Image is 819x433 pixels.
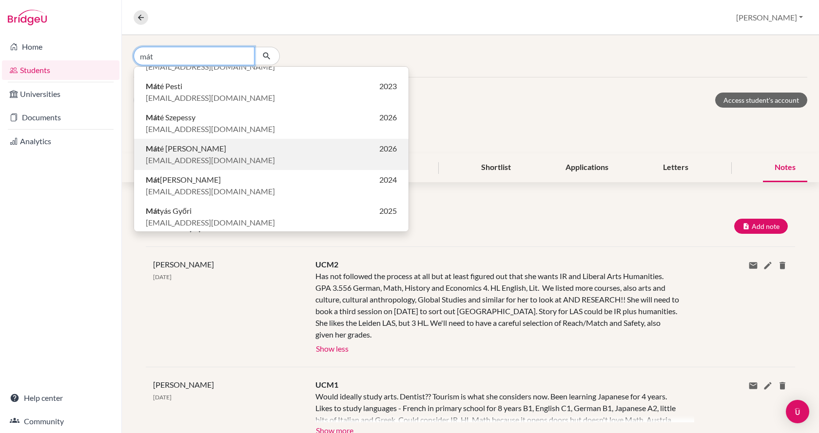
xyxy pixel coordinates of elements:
div: Has not followed the process at all but at least figured out that she wants IR and Liberal Arts H... [315,270,680,340]
span: [PERSON_NAME] [146,174,221,186]
span: [EMAIL_ADDRESS][DOMAIN_NAME] [146,61,275,73]
a: Access student's account [715,93,807,108]
a: Students [2,60,119,80]
a: Community [2,412,119,431]
button: [PERSON_NAME] [732,8,807,27]
span: é Pesti [146,80,182,92]
a: Universities [2,84,119,104]
span: [EMAIL_ADDRESS][DOMAIN_NAME] [146,92,275,104]
span: UCM2 [315,260,338,269]
a: Analytics [2,132,119,151]
span: [PERSON_NAME] [153,260,214,269]
span: yás Győri [146,205,192,217]
a: Help center [2,388,119,408]
span: [DATE] [153,394,172,401]
span: 2026 [379,112,397,123]
div: Shortlist [469,153,523,182]
a: Documents [2,108,119,127]
b: Mát [146,113,160,122]
b: Mát [146,175,160,184]
span: UCM1 [315,380,338,389]
div: Applications [554,153,620,182]
button: Mát[PERSON_NAME]2024[EMAIL_ADDRESS][DOMAIN_NAME] [134,170,409,201]
button: Máté [PERSON_NAME]2026[EMAIL_ADDRESS][DOMAIN_NAME] [134,139,409,170]
b: Mát [146,206,160,215]
img: Bridge-U [8,10,47,25]
span: 2023 [379,80,397,92]
span: [EMAIL_ADDRESS][DOMAIN_NAME] [146,217,275,228]
span: 2024 [379,174,397,186]
b: Mát [146,81,160,91]
button: Add note [734,219,788,234]
span: [EMAIL_ADDRESS][DOMAIN_NAME] [146,186,275,197]
button: Máté Szepessy2026[EMAIL_ADDRESS][DOMAIN_NAME] [134,108,409,139]
div: Letters [651,153,700,182]
button: Show less [315,340,349,355]
div: Would ideally study arts. Dentist?? Tourism is what she considers now. Been learning Japanese for... [315,391,680,422]
b: Mát [146,144,160,153]
span: [EMAIL_ADDRESS][DOMAIN_NAME] [146,123,275,135]
button: Mátyás Győri2025[EMAIL_ADDRESS][DOMAIN_NAME] [134,201,409,232]
span: [DATE] [153,273,172,281]
button: Máté Pesti2023[EMAIL_ADDRESS][DOMAIN_NAME] [134,76,409,108]
span: [EMAIL_ADDRESS][DOMAIN_NAME] [146,154,275,166]
span: [PERSON_NAME] [153,380,214,389]
div: Open Intercom Messenger [786,400,809,423]
span: é [PERSON_NAME] [146,143,226,154]
div: Notes [763,153,807,182]
span: é Szepessy [146,112,195,123]
input: Find student by name... [134,47,254,65]
span: 2025 [379,205,397,217]
span: 2026 [379,143,397,154]
a: Home [2,37,119,56]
